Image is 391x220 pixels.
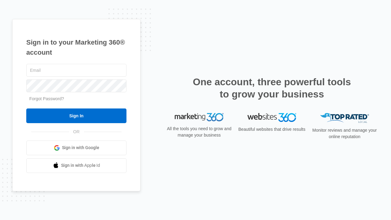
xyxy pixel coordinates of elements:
[247,113,296,122] img: Websites 360
[26,141,126,155] a: Sign in with Google
[26,64,126,77] input: Email
[238,126,306,133] p: Beautiful websites that drive results
[26,108,126,123] input: Sign In
[29,96,64,101] a: Forgot Password?
[191,76,353,100] h2: One account, three powerful tools to grow your business
[175,113,224,122] img: Marketing 360
[26,37,126,57] h1: Sign in to your Marketing 360® account
[61,162,100,169] span: Sign in with Apple Id
[320,113,369,123] img: Top Rated Local
[165,126,233,138] p: All the tools you need to grow and manage your business
[62,145,99,151] span: Sign in with Google
[310,127,379,140] p: Monitor reviews and manage your online reputation
[69,129,84,135] span: OR
[26,158,126,173] a: Sign in with Apple Id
